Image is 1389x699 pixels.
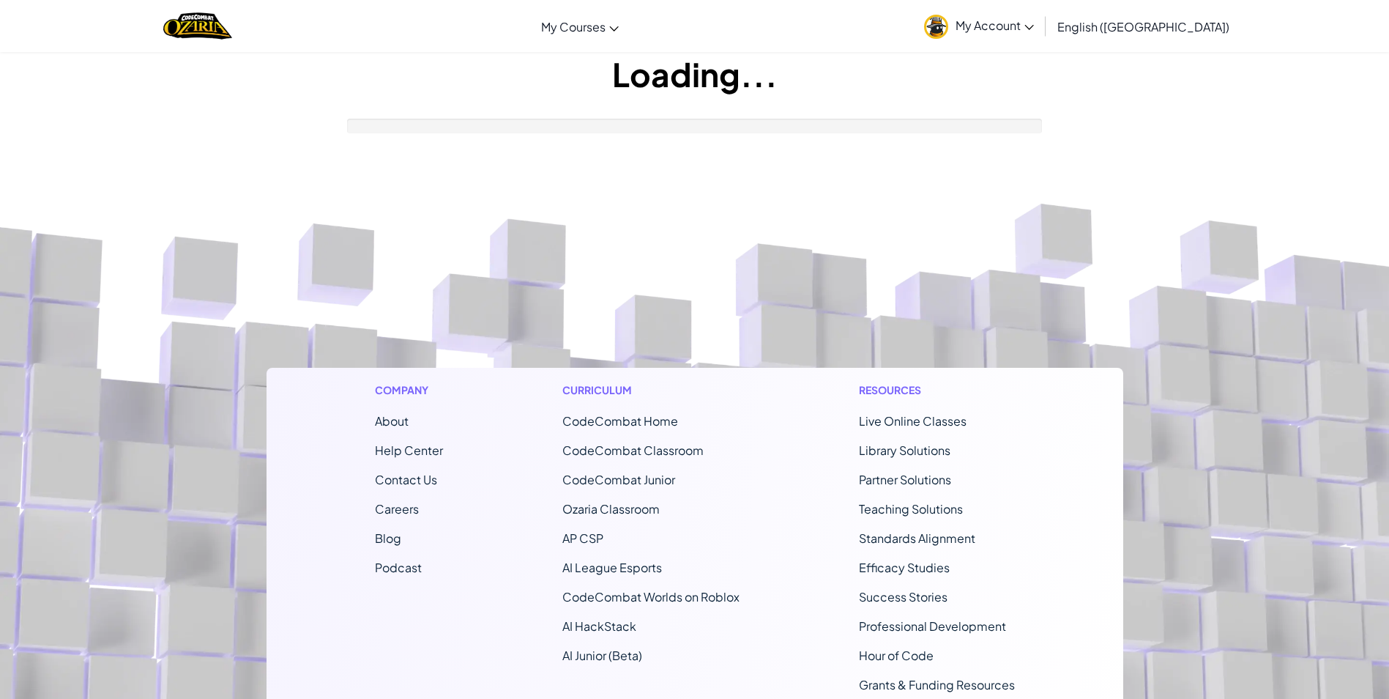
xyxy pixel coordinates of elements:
[562,443,704,458] a: CodeCombat Classroom
[375,443,443,458] a: Help Center
[562,530,603,546] a: AP CSP
[562,589,740,604] a: CodeCombat Worlds on Roblox
[562,648,642,663] a: AI Junior (Beta)
[859,472,951,487] a: Partner Solutions
[956,18,1034,33] span: My Account
[859,413,967,429] a: Live Online Classes
[541,19,606,34] span: My Courses
[375,382,443,398] h1: Company
[562,501,660,517] a: Ozaria Classroom
[859,648,934,663] a: Hour of Code
[859,677,1015,692] a: Grants & Funding Resources
[562,413,678,429] span: CodeCombat Home
[859,560,950,575] a: Efficacy Studies
[859,618,1006,634] a: Professional Development
[562,382,740,398] h1: Curriculum
[924,15,948,39] img: avatar
[859,382,1015,398] h1: Resources
[163,11,231,41] a: Ozaria by CodeCombat logo
[562,560,662,575] a: AI League Esports
[534,7,626,46] a: My Courses
[375,413,409,429] a: About
[859,501,963,517] a: Teaching Solutions
[562,472,675,487] a: CodeCombat Junior
[1057,19,1229,34] span: English ([GEOGRAPHIC_DATA])
[859,530,975,546] a: Standards Alignment
[917,3,1041,49] a: My Account
[562,618,636,634] a: AI HackStack
[163,11,231,41] img: Home
[859,443,950,458] a: Library Solutions
[859,589,947,604] a: Success Stories
[375,530,401,546] a: Blog
[375,560,422,575] a: Podcast
[375,472,437,487] span: Contact Us
[1050,7,1237,46] a: English ([GEOGRAPHIC_DATA])
[375,501,419,517] a: Careers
